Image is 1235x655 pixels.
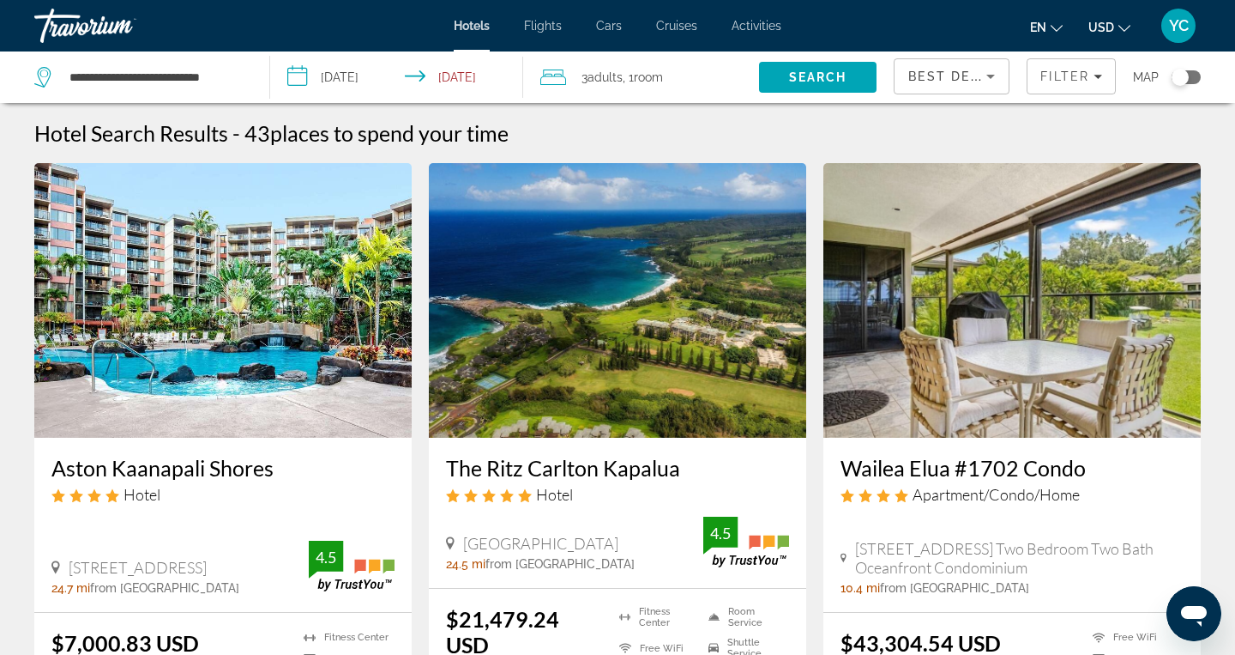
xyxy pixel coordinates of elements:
[759,62,877,93] button: Search
[1084,630,1184,645] li: Free WiFi
[1166,586,1221,641] iframe: Button to launch messaging window
[90,581,239,595] span: from [GEOGRAPHIC_DATA]
[536,485,573,504] span: Hotel
[446,455,789,481] a: The Ritz Carlton Kapalua
[1133,65,1159,89] span: Map
[51,485,395,504] div: 4 star Hotel
[1088,21,1114,34] span: USD
[913,485,1080,504] span: Apartment/Condo/Home
[581,65,623,89] span: 3
[823,163,1201,438] img: Wailea Elua #1702 Condo
[611,606,700,628] li: Fitness Center
[908,70,997,83] span: Best Deals
[34,3,206,48] a: Travorium
[34,163,412,438] img: Aston Kaanapali Shores
[840,581,880,595] span: 10.4 mi
[789,70,847,84] span: Search
[1159,70,1201,85] button: Toggle map
[1156,8,1201,44] button: User Menu
[732,19,781,33] a: Activities
[51,581,90,595] span: 24.7 mi
[1169,17,1189,34] span: YC
[908,66,995,87] mat-select: Sort by
[232,120,240,146] span: -
[270,52,523,103] button: Select check in and out date
[463,534,618,553] span: [GEOGRAPHIC_DATA]
[429,163,806,438] img: The Ritz Carlton Kapalua
[880,581,1029,595] span: from [GEOGRAPHIC_DATA]
[523,52,759,103] button: Travelers: 3 adults, 0 children
[51,455,395,481] a: Aston Kaanapali Shores
[623,65,663,89] span: , 1
[1030,21,1046,34] span: en
[656,19,697,33] a: Cruises
[69,558,207,577] span: [STREET_ADDRESS]
[700,606,789,628] li: Room Service
[634,70,663,84] span: Room
[587,70,623,84] span: Adults
[244,120,509,146] h2: 43
[1088,15,1130,39] button: Change currency
[270,120,509,146] span: places to spend your time
[1030,15,1063,39] button: Change language
[309,547,343,567] div: 4.5
[1040,70,1089,83] span: Filter
[840,485,1184,504] div: 4 star Apartment
[596,19,622,33] a: Cars
[524,19,562,33] a: Flights
[703,517,789,567] img: TrustYou guest rating badge
[446,557,485,571] span: 24.5 mi
[454,19,490,33] a: Hotels
[295,630,395,645] li: Fitness Center
[446,485,789,504] div: 5 star Hotel
[68,64,244,90] input: Search hotel destination
[123,485,160,504] span: Hotel
[1027,58,1116,94] button: Filters
[703,523,738,543] div: 4.5
[34,120,228,146] h1: Hotel Search Results
[855,539,1184,577] span: [STREET_ADDRESS] Two Bedroom Two Bath Oceanfront Condominium
[485,557,635,571] span: from [GEOGRAPHIC_DATA]
[840,455,1184,481] a: Wailea Elua #1702 Condo
[309,541,395,591] img: TrustYou guest rating badge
